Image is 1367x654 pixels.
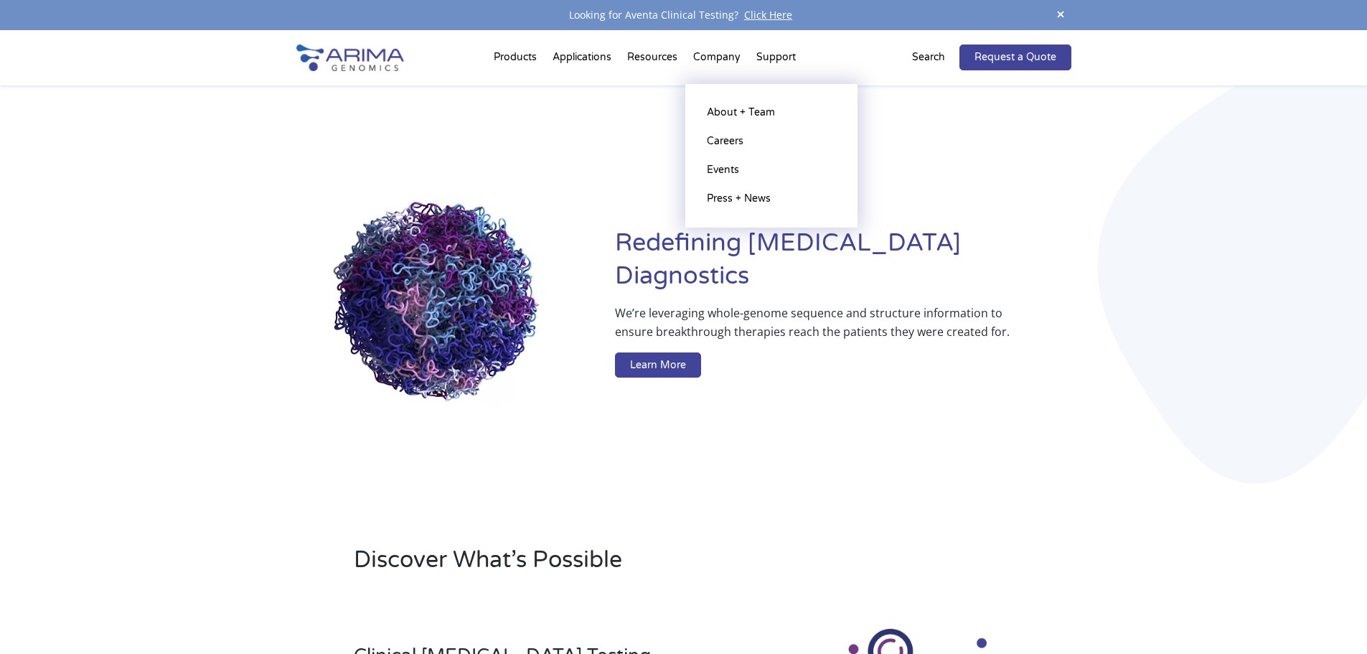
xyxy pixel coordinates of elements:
a: About + Team [700,98,843,127]
a: Press + News [700,184,843,213]
a: Click Here [738,8,798,22]
a: Careers [700,127,843,156]
div: Looking for Aventa Clinical Testing? [296,6,1071,24]
iframe: Chat Widget [1295,585,1367,654]
a: Learn More [615,352,701,378]
a: Request a Quote [959,45,1071,70]
h2: Discover What’s Possible [354,544,867,587]
img: Arima-Genomics-logo [296,45,404,71]
h1: Redefining [MEDICAL_DATA] Diagnostics [615,227,1071,304]
p: Search [912,48,945,67]
p: We’re leveraging whole-genome sequence and structure information to ensure breakthrough therapies... [615,304,1013,352]
a: Events [700,156,843,184]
